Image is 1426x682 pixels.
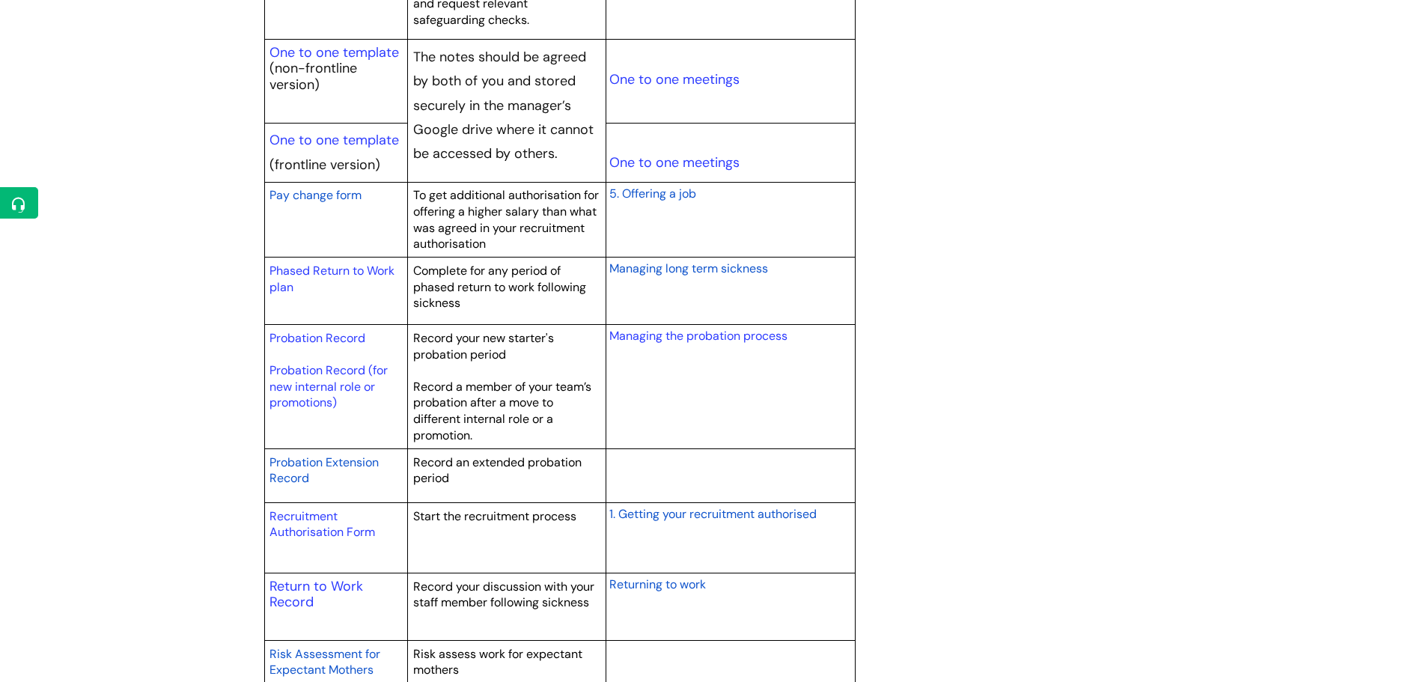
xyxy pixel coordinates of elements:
[269,454,379,487] span: Probation Extension Record
[269,646,380,678] span: Risk Assessment for Expectant Mothers
[609,328,787,344] a: Managing the probation process
[269,61,403,93] p: (non-frontline version)
[609,70,740,88] a: One to one meetings
[269,131,399,149] a: One to one template
[408,40,606,183] td: The notes should be agreed by both of you and stored securely in the manager’s Google drive where...
[609,575,706,593] a: Returning to work
[609,184,696,202] a: 5. Offering a job
[269,330,365,346] a: Probation Record
[269,263,394,295] a: Phased Return to Work plan
[269,186,362,204] a: Pay change form
[413,579,594,611] span: Record your discussion with your staff member following sickness
[269,362,388,410] a: Probation Record (for new internal role or promotions)
[609,259,768,277] a: Managing long term sickness
[413,263,586,311] span: Complete for any period of phased return to work following sickness
[413,508,576,524] span: Start the recruitment process
[609,576,706,592] span: Returning to work
[264,123,408,182] td: (frontline version)
[269,43,399,61] a: One to one template
[413,646,582,678] span: Risk assess work for expectant mothers
[269,508,375,541] a: Recruitment Authorisation Form
[609,186,696,201] span: 5. Offering a job
[413,330,554,362] span: Record your new starter's probation period
[413,379,591,443] span: Record a member of your team’s probation after a move to different internal role or a promotion.
[609,506,817,522] span: 1. Getting your recruitment authorised
[413,187,599,252] span: To get additional authorisation for offering a higher salary than what was agreed in your recruit...
[609,153,740,171] a: One to one meetings
[269,453,379,487] a: Probation Extension Record
[609,505,817,523] a: 1. Getting your recruitment authorised
[609,261,768,276] span: Managing long term sickness
[269,577,363,612] a: Return to Work Record
[413,454,582,487] span: Record an extended probation period
[269,645,380,679] a: Risk Assessment for Expectant Mothers
[269,187,362,203] span: Pay change form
